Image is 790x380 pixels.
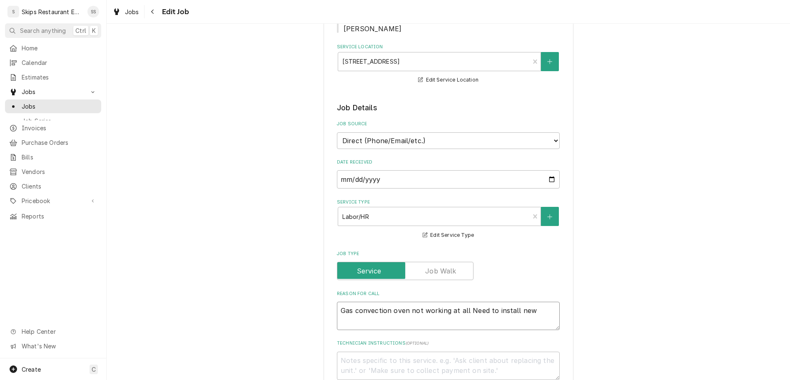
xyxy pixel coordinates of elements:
label: Technician Instructions [337,340,560,347]
button: Search anythingCtrlK [5,23,101,38]
span: Invoices [22,124,97,132]
span: [PERSON_NAME][GEOGRAPHIC_DATA][STREET_ADDRESS][PERSON_NAME] [344,15,542,33]
a: Invoices [5,121,101,135]
a: Go to Pricebook [5,194,101,208]
span: Home [22,44,97,52]
span: Search anything [20,26,66,35]
label: Reason For Call [337,291,560,297]
a: Calendar [5,56,101,70]
label: Service Type [337,199,560,206]
div: Shan Skipper's Avatar [87,6,99,17]
button: Navigate back [146,5,159,18]
span: Calendar [22,58,97,67]
span: What's New [22,342,96,350]
span: Help Center [22,327,96,336]
span: Estimates [22,73,97,82]
legend: Job Details [337,102,560,113]
div: Technician Instructions [337,340,560,380]
span: C [92,365,96,374]
div: Service Location [337,44,560,85]
span: Bills [22,153,97,161]
a: Home [5,41,101,55]
span: Reports [22,212,97,221]
input: yyyy-mm-dd [337,170,560,189]
a: Jobs [109,5,142,19]
span: K [92,26,96,35]
span: Vendors [22,167,97,176]
label: Job Source [337,121,560,127]
div: SS [87,6,99,17]
button: Edit Service Location [417,75,480,85]
a: Go to Jobs [5,85,101,99]
span: Jobs [125,7,139,16]
span: Clients [22,182,97,191]
a: Jobs [5,99,101,113]
a: Purchase Orders [5,136,101,149]
button: Create New Location [541,52,558,71]
div: Service Type [337,199,560,240]
span: ( optional ) [406,341,429,345]
span: Create [22,366,41,373]
div: S [7,6,19,17]
a: Job Series [5,114,101,128]
a: Reports [5,209,101,223]
svg: Create New Location [547,59,552,65]
label: Date Received [337,159,560,166]
div: Skips Restaurant Equipment [22,7,83,16]
textarea: Gas convection oven not working at all Need to install new [337,302,560,330]
a: Vendors [5,165,101,179]
span: Job Series [22,117,97,125]
span: Edit Job [159,6,189,17]
div: Reason For Call [337,291,560,330]
a: Estimates [5,70,101,84]
div: Job Source [337,121,560,149]
span: Jobs [22,102,97,111]
div: Date Received [337,159,560,189]
span: Pricebook [22,196,85,205]
button: Create New Service [541,207,558,226]
label: Service Location [337,44,560,50]
button: Edit Service Type [421,230,475,241]
div: Job Type [337,251,560,280]
label: Job Type [337,251,560,257]
a: Clients [5,179,101,193]
svg: Create New Service [547,214,552,220]
span: Jobs [22,87,85,96]
span: Ctrl [75,26,86,35]
a: Go to What's New [5,339,101,353]
a: Bills [5,150,101,164]
span: Purchase Orders [22,138,97,147]
a: Go to Help Center [5,325,101,338]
